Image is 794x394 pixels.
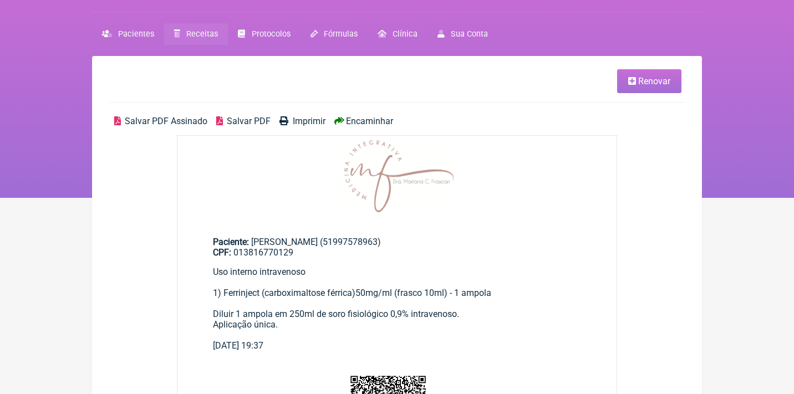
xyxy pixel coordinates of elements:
div: Uso interno intravenoso 1) Ferrinject (carboximaltose férrica)50mg/ml (frasco 10ml) - 1 ampola Di... [213,267,581,340]
a: Pacientes [92,23,164,45]
span: Pacientes [118,29,154,39]
a: Receitas [164,23,228,45]
span: Salvar PDF [227,116,271,126]
a: Salvar PDF Assinado [114,116,207,126]
span: Receitas [186,29,218,39]
span: Protocolos [252,29,291,39]
a: Salvar PDF [216,116,271,126]
a: Imprimir [279,116,325,126]
span: Paciente: [213,237,249,247]
span: Sua Conta [451,29,488,39]
a: Renovar [617,69,681,93]
span: Fórmulas [324,29,358,39]
div: 013816770129 [213,247,581,258]
img: rtAAAAAASUVORK5CYII= [177,136,617,217]
div: [PERSON_NAME] (51997578963) [213,237,581,258]
span: Imprimir [293,116,325,126]
span: Salvar PDF Assinado [125,116,207,126]
a: Encaminhar [334,116,393,126]
span: Clínica [393,29,418,39]
div: [DATE] 19:37 [213,340,581,351]
a: Clínica [368,23,427,45]
span: CPF: [213,247,231,258]
span: Encaminhar [346,116,393,126]
a: Protocolos [228,23,300,45]
span: Renovar [638,76,670,86]
a: Sua Conta [427,23,498,45]
a: Fórmulas [301,23,368,45]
